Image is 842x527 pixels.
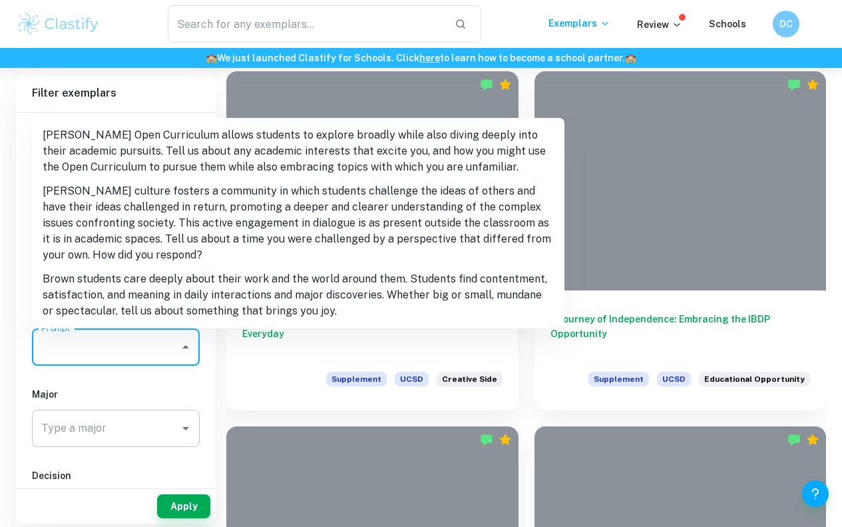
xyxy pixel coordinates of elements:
h6: DC [779,17,794,31]
li: [PERSON_NAME] culture fosters a community in which students challenge the ideas of others and hav... [32,179,564,267]
span: Creative Side [442,373,497,385]
a: A Journey of Independence: Embracing the IBDP OpportunitySupplementUCSDDescribe how you have take... [534,71,827,410]
li: Brown students care deeply about their work and the world around them. Students find contentment,... [32,267,564,323]
button: Close [176,338,195,356]
button: Apply [157,494,210,518]
h6: Decision [32,468,200,483]
span: UCSD [395,372,429,386]
div: Premium [499,78,512,91]
div: Every person has a creative side, and it can be expressed in many ways: problem solving, original... [437,372,503,394]
div: Premium [806,433,819,446]
span: Supplement [326,372,387,386]
p: Exemplars [548,16,610,31]
h6: We just launched Clastify for Schools. Click to learn how to become a school partner. [3,51,839,65]
span: Educational Opportunity [704,373,805,385]
div: Filter type choice [69,113,163,145]
a: Creative Problem Solving: Finding Solutions in the EverydaySupplementUCSDEvery person has a creat... [226,71,519,410]
button: IB [69,113,101,145]
li: [PERSON_NAME] Open Curriculum allows students to explore broadly while also diving deeply into th... [32,123,564,179]
img: Marked [480,433,493,446]
div: Premium [499,433,512,446]
h6: A Journey of Independence: Embracing the IBDP Opportunity [550,312,811,356]
a: here [419,53,440,63]
span: 🏫 [206,53,217,63]
button: DC [773,11,799,37]
button: College [127,113,163,145]
img: Clastify logo [16,11,101,37]
img: Marked [480,78,493,91]
a: Schools [709,19,746,29]
img: Marked [787,78,801,91]
span: Supplement [588,372,649,386]
button: Help and Feedback [802,480,829,507]
img: Marked [787,433,801,446]
span: 🏫 [625,53,636,63]
span: UCSD [657,372,691,386]
div: Describe how you have taken advantage of a significant educational opportunity or worked to overc... [699,372,810,394]
h6: Major [32,387,200,402]
p: Review [637,17,682,32]
input: Search for any exemplars... [168,5,444,43]
h6: Filter exemplars [16,75,216,112]
button: Open [176,419,195,438]
div: Premium [806,78,819,91]
li: [PERSON_NAME] Open Curriculum allows students to explore broadly while also diving deeply into th... [32,323,564,379]
h6: Creative Problem Solving: Finding Solutions in the Everyday [242,312,503,356]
